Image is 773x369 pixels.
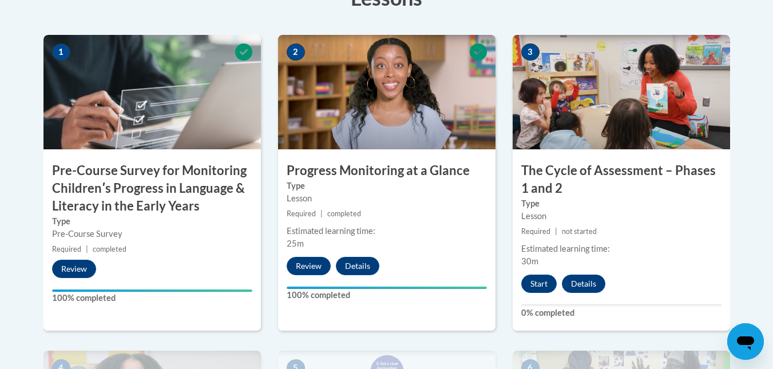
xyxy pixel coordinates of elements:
[43,35,261,149] img: Course Image
[513,162,730,197] h3: The Cycle of Assessment – Phases 1 and 2
[52,289,252,292] div: Your progress
[287,225,487,237] div: Estimated learning time:
[336,257,379,275] button: Details
[287,257,331,275] button: Review
[287,289,487,301] label: 100% completed
[320,209,323,218] span: |
[327,209,361,218] span: completed
[86,245,88,253] span: |
[521,197,722,210] label: Type
[287,192,487,205] div: Lesson
[52,260,96,278] button: Review
[43,162,261,215] h3: Pre-Course Survey for Monitoring Childrenʹs Progress in Language & Literacy in the Early Years
[521,243,722,255] div: Estimated learning time:
[287,43,305,61] span: 2
[521,256,538,266] span: 30m
[521,227,550,236] span: Required
[278,35,495,149] img: Course Image
[287,239,304,248] span: 25m
[562,227,597,236] span: not started
[287,180,487,192] label: Type
[513,35,730,149] img: Course Image
[287,209,316,218] span: Required
[521,43,540,61] span: 3
[52,43,70,61] span: 1
[562,275,605,293] button: Details
[52,245,81,253] span: Required
[278,162,495,180] h3: Progress Monitoring at a Glance
[555,227,557,236] span: |
[521,275,557,293] button: Start
[52,228,252,240] div: Pre-Course Survey
[521,210,722,223] div: Lesson
[727,323,764,360] iframe: Button to launch messaging window
[93,245,126,253] span: completed
[521,307,722,319] label: 0% completed
[52,215,252,228] label: Type
[287,287,487,289] div: Your progress
[52,292,252,304] label: 100% completed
